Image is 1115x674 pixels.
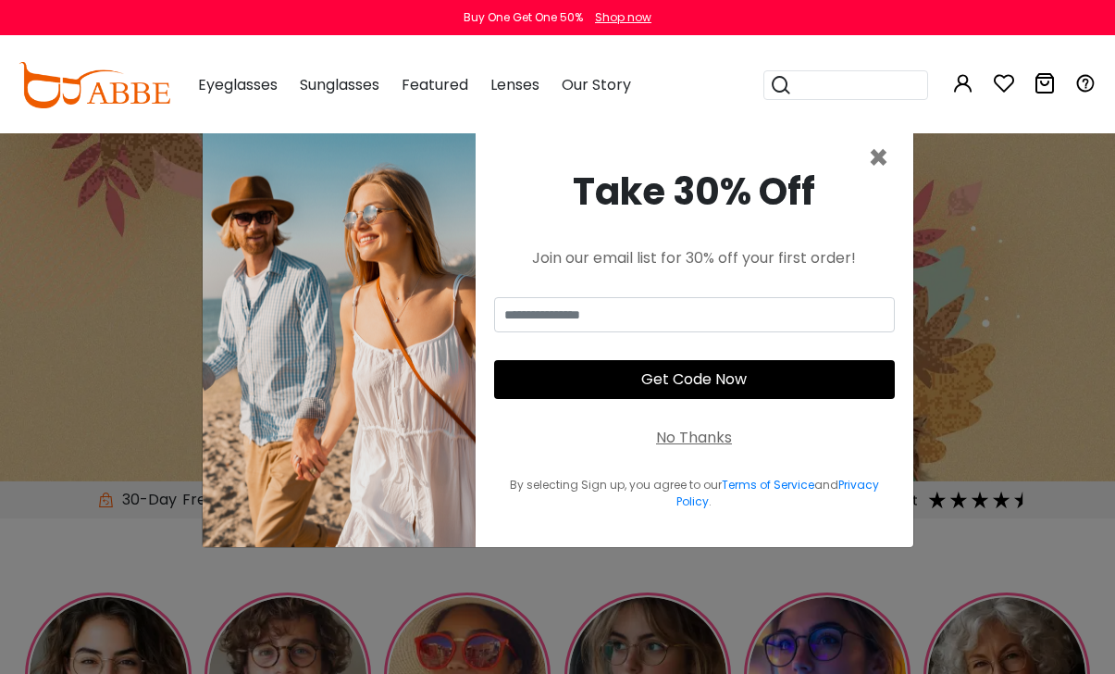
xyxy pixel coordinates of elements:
button: Close [868,142,889,175]
img: welcome [203,127,476,547]
span: × [868,134,889,181]
span: Lenses [490,74,539,95]
div: Shop now [595,9,651,26]
span: Sunglasses [300,74,379,95]
div: Take 30% Off [494,164,895,219]
div: By selecting Sign up, you agree to our and . [494,477,895,510]
span: Eyeglasses [198,74,278,95]
div: No Thanks [656,427,732,449]
img: abbeglasses.com [19,62,170,108]
a: Terms of Service [722,477,814,493]
div: Join our email list for 30% off your first order! [494,247,895,269]
a: Privacy Policy [676,477,879,509]
a: Shop now [586,9,651,25]
span: Our Story [562,74,631,95]
button: Get Code Now [494,360,895,399]
span: Featured [402,74,468,95]
div: Buy One Get One 50% [464,9,583,26]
